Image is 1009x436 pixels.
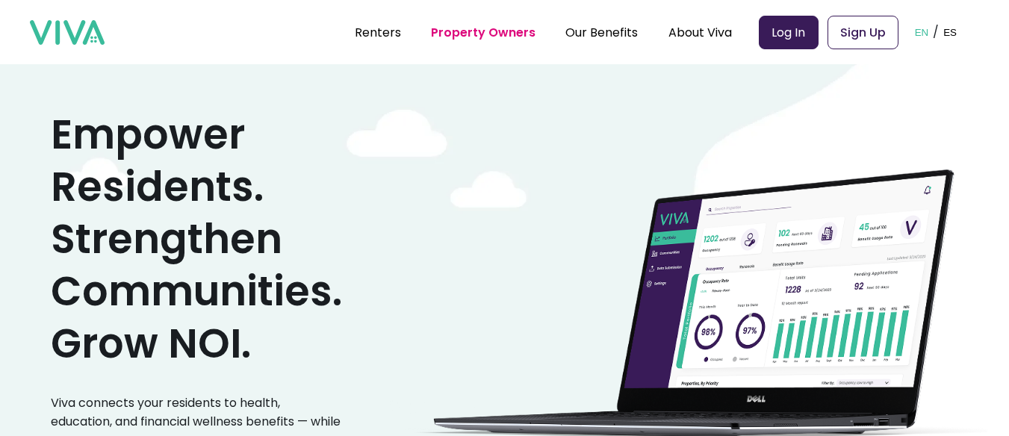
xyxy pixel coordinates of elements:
div: About Viva [668,13,732,51]
a: Sign Up [828,16,898,49]
button: ES [939,9,961,55]
a: Property Owners [431,24,535,41]
p: / [933,21,939,43]
a: Renters [355,24,401,41]
img: viva [30,20,105,46]
h1: Empower Residents. Strengthen Communities. Grow NOI. [51,108,342,370]
div: Our Benefits [565,13,638,51]
a: Log In [759,16,819,49]
button: EN [910,9,934,55]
